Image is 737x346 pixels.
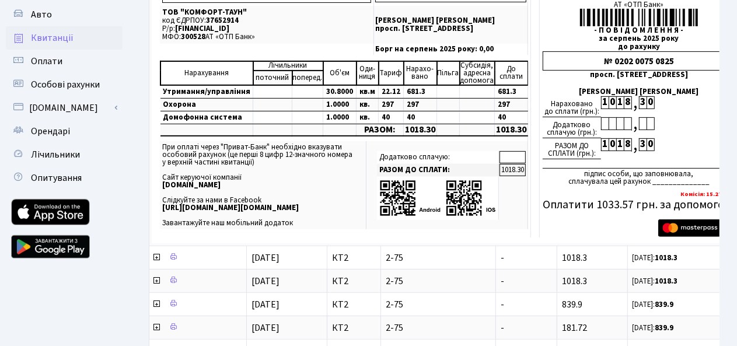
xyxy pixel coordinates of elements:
div: РАЗОМ ДО СПЛАТИ (грн.): [543,138,601,159]
td: 1018.30 [495,124,528,136]
b: 839.9 [655,323,674,333]
span: 2-75 [386,277,491,286]
span: 37652914 [206,15,239,26]
small: [DATE]: [633,323,674,333]
td: 1.0000 [323,111,357,124]
span: 839.9 [562,298,582,311]
td: поперед. [292,71,323,85]
div: 1 [601,96,609,109]
div: Нараховано до сплати (грн.): [543,96,601,117]
td: Лічильники [253,61,323,71]
div: 1 [616,138,624,151]
a: Оплати [6,50,123,73]
td: Охорона [160,98,253,111]
p: ТОВ "КОМФОРТ-ТАУН" [162,9,371,16]
div: 0 [647,138,654,151]
span: 2-75 [386,323,491,333]
span: [DATE] [252,321,280,334]
img: apps-qrcodes.png [379,179,496,217]
div: до рахунку [543,43,735,51]
td: До cплати [495,61,528,85]
span: КТ2 [332,300,376,309]
td: 681.3 [495,85,528,99]
span: КТ2 [332,323,376,333]
td: 1018.30 [404,124,437,136]
td: Об'єм [323,61,357,85]
b: [URL][DOMAIN_NAME][DOMAIN_NAME] [162,202,299,213]
small: [DATE]: [633,276,678,286]
span: [FINANCIAL_ID] [175,23,229,34]
div: № 0202 0075 0825 [543,51,735,71]
small: [DATE]: [633,253,678,263]
p: МФО: АТ «ОТП Банк» [162,33,371,41]
img: Masterpass [658,219,732,237]
td: 297 [404,98,437,111]
td: поточний [253,71,292,85]
div: за серпень 2025 року [543,35,735,43]
div: АТ «ОТП Банк» [543,1,735,9]
div: 8 [624,138,631,151]
a: Квитанції [6,26,123,50]
td: кв. [357,111,379,124]
p: Борг на серпень 2025 року: 0,00 [375,46,526,53]
td: Пільга [437,61,460,85]
div: , [631,138,639,152]
a: Орендарі [6,120,123,143]
div: 8 [624,96,631,109]
span: - [501,251,504,264]
td: Додатково сплачую: [377,151,499,163]
span: КТ2 [332,253,376,263]
td: 30.8000 [323,85,357,99]
td: 40 [379,111,404,124]
span: 1018.3 [562,275,587,288]
td: При оплаті через "Приват-Банк" необхідно вказувати особовий рахунок (це перші 8 цифр 12-значного ... [160,141,366,229]
h5: Оплатити 1033.57 грн. за допомогою: [543,198,735,212]
span: Опитування [31,172,82,184]
td: 40 [495,111,528,124]
td: РАЗОМ: [357,124,404,136]
td: Оди- ниця [357,61,379,85]
div: підпис особи, що заповнювала, сплачувала цей рахунок ______________ [543,168,735,186]
td: 681.3 [404,85,437,99]
div: - П О В І Д О М Л Е Н Н Я - [543,27,735,34]
b: 839.9 [655,299,674,310]
span: Оплати [31,55,62,68]
td: Утримання/управління [160,85,253,99]
span: Авто [31,8,52,21]
b: 1018.3 [655,253,678,263]
span: - [501,321,504,334]
td: кв.м [357,85,379,99]
td: 22.12 [379,85,404,99]
span: 2-75 [386,300,491,309]
span: Лічильники [31,148,80,161]
td: 40 [404,111,437,124]
div: 1 [616,96,624,109]
span: [DATE] [252,275,280,288]
a: Лічильники [6,143,123,166]
a: Опитування [6,166,123,190]
small: [DATE]: [633,299,674,310]
p: просп. [STREET_ADDRESS] [375,25,526,33]
td: Субсидія, адресна допомога [460,61,495,85]
div: 0 [609,96,616,109]
div: , [631,117,639,131]
span: [DATE] [252,298,280,311]
b: 1018.3 [655,276,678,286]
div: 0 [647,96,654,109]
span: - [501,298,504,311]
td: РАЗОМ ДО СПЛАТИ: [377,164,499,176]
td: 297 [495,98,528,111]
td: 297 [379,98,404,111]
div: 0 [609,138,616,151]
td: 1.0000 [323,98,357,111]
span: 181.72 [562,321,587,334]
a: Авто [6,3,123,26]
td: Нарахо- вано [404,61,437,85]
td: Домофонна система [160,111,253,124]
td: Нарахування [160,61,253,85]
td: 1018.30 [500,164,526,176]
p: Р/р: [162,25,371,33]
a: [DOMAIN_NAME] [6,96,123,120]
div: 1 [601,138,609,151]
td: Тариф [379,61,404,85]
